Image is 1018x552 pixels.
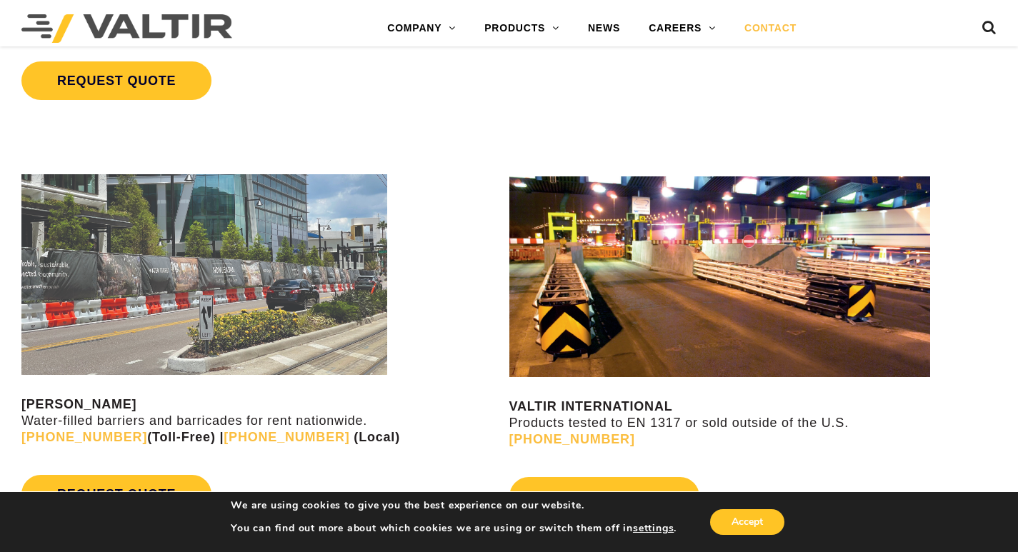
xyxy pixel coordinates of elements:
[509,176,930,377] img: contact us valtir international
[21,396,506,446] p: Water-filled barriers and barricades for rent nationwide.
[373,14,470,43] a: COMPANY
[634,14,730,43] a: CAREERS
[354,430,400,444] strong: (Local)
[21,397,136,411] strong: [PERSON_NAME]
[710,509,784,535] button: Accept
[21,14,232,43] img: Valtir
[470,14,574,43] a: PRODUCTS
[224,430,349,444] a: [PHONE_NUMBER]
[509,432,635,446] a: [PHONE_NUMBER]
[509,399,673,413] strong: VALTIR INTERNATIONAL
[574,14,634,43] a: NEWS
[730,14,811,43] a: CONTACT
[21,61,211,100] a: REQUEST QUOTE
[21,430,147,444] a: [PHONE_NUMBER]
[231,499,677,512] p: We are using cookies to give you the best experience on our website.
[633,522,674,535] button: settings
[509,477,699,516] a: REQUEST QUOTE
[21,475,211,513] a: REQUEST QUOTE
[21,430,224,444] strong: (Toll-Free) |
[231,522,677,535] p: You can find out more about which cookies we are using or switch them off in .
[21,174,387,375] img: Rentals contact us image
